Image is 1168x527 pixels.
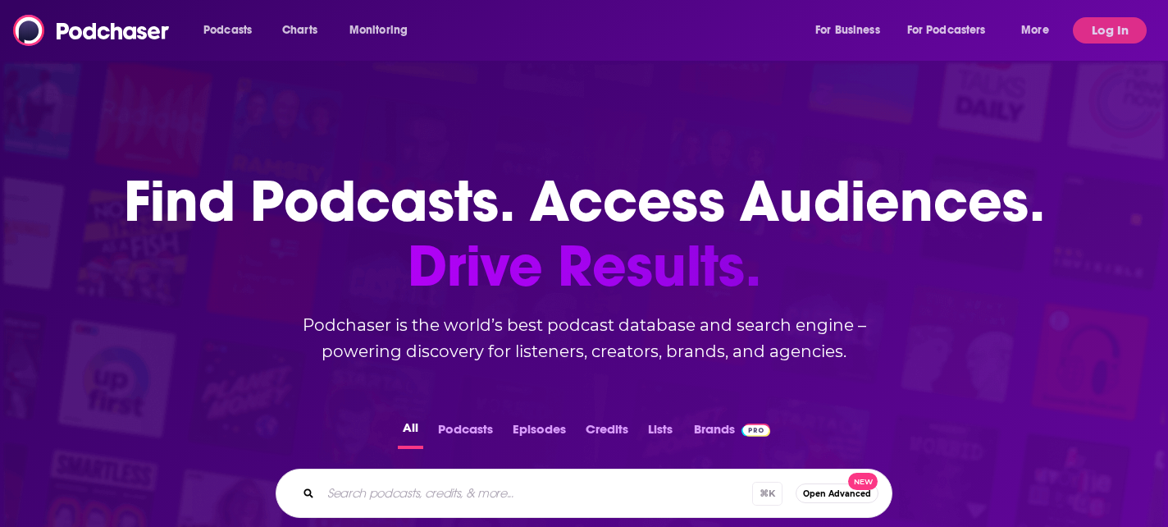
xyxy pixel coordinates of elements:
[13,15,171,46] img: Podchaser - Follow, Share and Rate Podcasts
[1073,17,1147,44] button: Log In
[694,417,770,449] a: BrandsPodchaser Pro
[282,19,317,42] span: Charts
[256,312,912,364] h2: Podchaser is the world’s best podcast database and search engine – powering discovery for listene...
[815,19,880,42] span: For Business
[271,17,327,44] a: Charts
[433,417,498,449] button: Podcasts
[203,19,252,42] span: Podcasts
[338,17,429,44] button: open menu
[192,17,273,44] button: open menu
[907,19,986,42] span: For Podcasters
[349,19,408,42] span: Monitoring
[124,234,1045,299] span: Drive Results.
[1021,19,1049,42] span: More
[321,480,752,506] input: Search podcasts, credits, & more...
[796,483,878,503] button: Open AdvancedNew
[752,482,782,506] span: ⌘ K
[508,417,571,449] button: Episodes
[804,17,901,44] button: open menu
[803,489,871,498] span: Open Advanced
[741,424,770,437] img: Podchaser Pro
[276,469,892,518] div: Search podcasts, credits, & more...
[581,417,633,449] button: Credits
[897,17,1010,44] button: open menu
[1010,17,1070,44] button: open menu
[398,417,423,449] button: All
[643,417,678,449] button: Lists
[124,169,1045,299] h1: Find Podcasts. Access Audiences.
[848,473,878,490] span: New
